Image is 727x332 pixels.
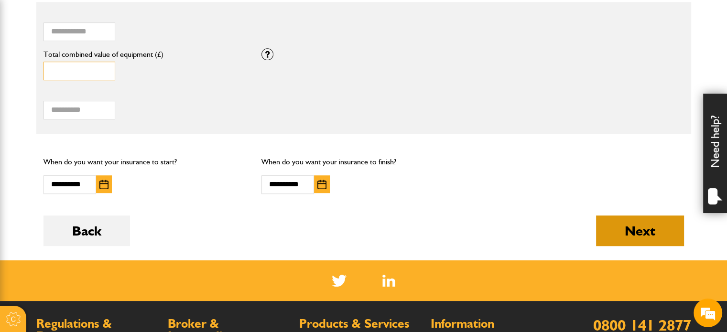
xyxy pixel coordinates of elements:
img: Choose date [317,180,326,189]
p: When do you want your insurance to start? [43,156,248,168]
img: Choose date [99,180,109,189]
div: Chat with us now [50,54,161,66]
textarea: Type your message and hit 'Enter' [12,173,174,252]
div: Minimize live chat window [157,5,180,28]
input: Enter your email address [12,117,174,138]
img: Linked In [382,275,395,287]
button: Back [43,215,130,246]
input: Enter your phone number [12,145,174,166]
button: Next [596,215,684,246]
a: LinkedIn [382,275,395,287]
label: Total combined value of equipment (£) [43,51,248,58]
img: Twitter [332,275,347,287]
h2: Information [431,318,553,330]
em: Start Chat [130,260,174,273]
h2: Products & Services [299,318,421,330]
img: d_20077148190_company_1631870298795_20077148190 [16,53,40,66]
p: When do you want your insurance to finish? [261,156,466,168]
div: Need help? [703,94,727,213]
input: Enter your last name [12,88,174,109]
